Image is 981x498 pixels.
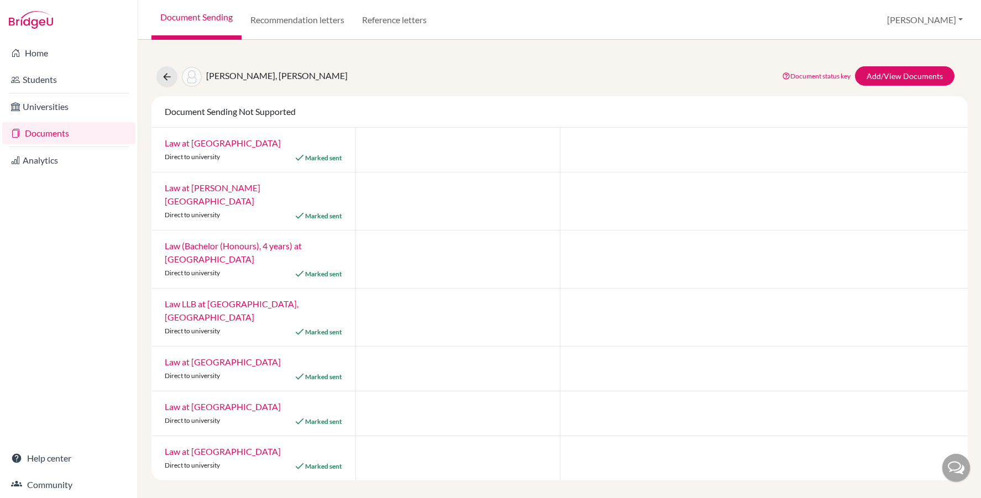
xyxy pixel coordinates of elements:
a: Add/View Documents [855,66,954,86]
a: Law LLB at [GEOGRAPHIC_DATA], [GEOGRAPHIC_DATA] [165,298,298,322]
a: Community [2,474,135,496]
a: Students [2,69,135,91]
a: Document status key [782,72,851,80]
span: Direct to university [165,371,220,380]
a: Law at [GEOGRAPHIC_DATA] [165,401,281,412]
span: Direct to university [165,416,220,424]
span: Marked sent [305,212,342,220]
span: Marked sent [305,328,342,336]
a: Law at [GEOGRAPHIC_DATA] [165,446,281,457]
a: Analytics [2,149,135,171]
a: Law (Bachelor (Honours), 4 years) at [GEOGRAPHIC_DATA] [165,240,302,264]
span: [PERSON_NAME], [PERSON_NAME] [206,70,348,81]
a: Law at [GEOGRAPHIC_DATA] [165,357,281,367]
span: Direct to university [165,327,220,335]
a: Law at [PERSON_NAME][GEOGRAPHIC_DATA] [165,182,260,206]
span: Direct to university [165,269,220,277]
span: Marked sent [305,462,342,470]
span: Direct to university [165,153,220,161]
a: Law at [GEOGRAPHIC_DATA] [165,138,281,148]
button: [PERSON_NAME] [882,9,968,30]
span: Direct to university [165,211,220,219]
span: Marked sent [305,373,342,381]
span: Direct to university [165,461,220,469]
span: Marked sent [305,154,342,162]
a: Documents [2,122,135,144]
a: Help center [2,447,135,469]
a: Home [2,42,135,64]
span: Marked sent [305,417,342,426]
span: Document Sending Not Supported [165,106,296,117]
span: Marked sent [305,270,342,278]
a: Universities [2,96,135,118]
img: Bridge-U [9,11,53,29]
